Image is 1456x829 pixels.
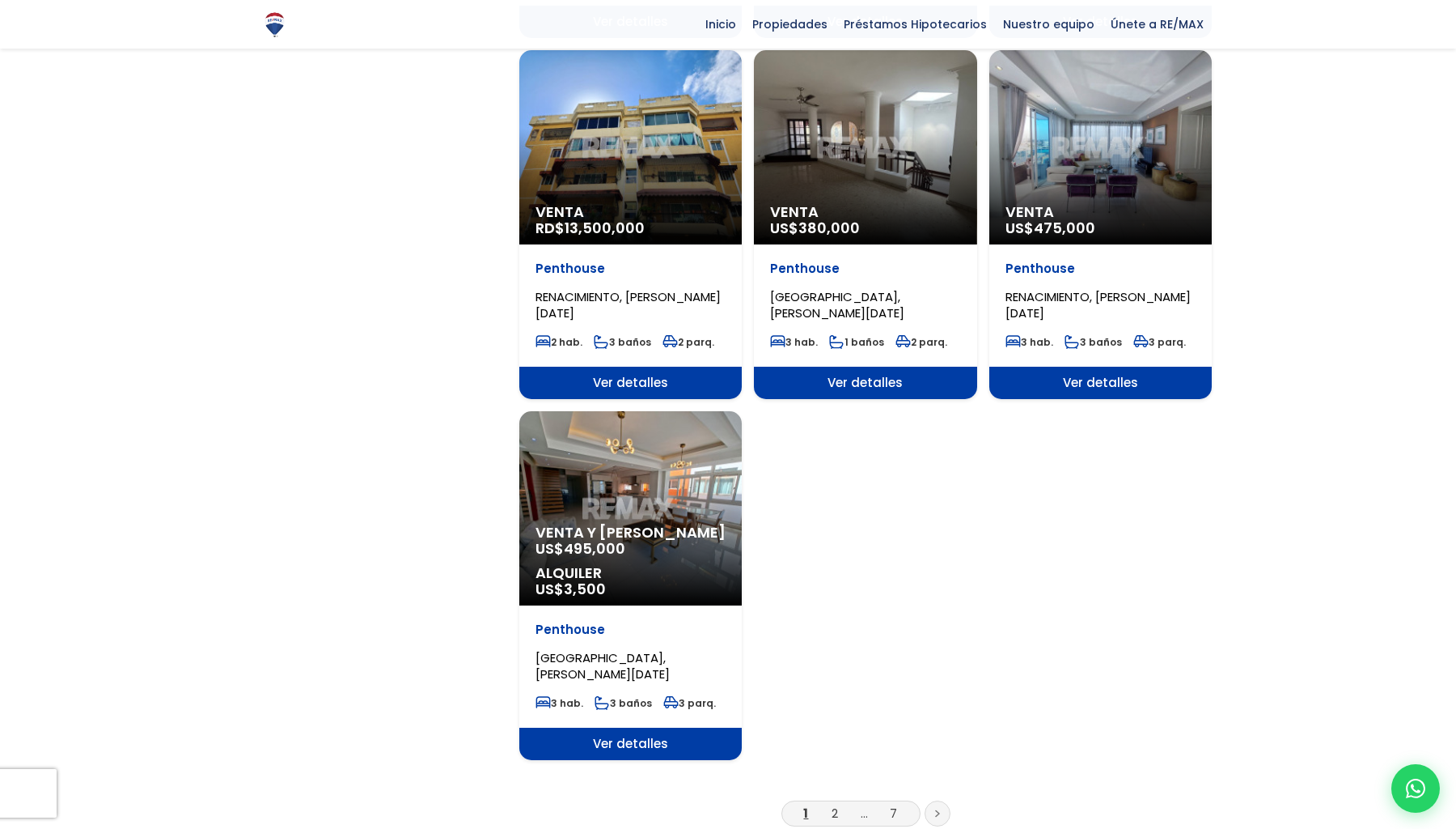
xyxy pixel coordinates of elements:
[995,12,1103,36] span: Nuestro equipo
[564,538,625,559] span: 495,000
[1133,335,1186,349] span: 3 parq.
[594,335,651,349] span: 3 baños
[1005,288,1191,321] span: RENACIMIENTO, [PERSON_NAME][DATE]
[1034,218,1095,238] span: 475,000
[535,538,625,559] span: US$
[770,218,860,238] span: US$
[535,288,721,321] span: RENACIMIENTO, [PERSON_NAME][DATE]
[989,50,1212,399] a: Venta US$475,000 Penthouse RENACIMIENTO, [PERSON_NAME][DATE] 3 hab. 3 baños 3 parq. Ver detalles
[697,12,744,36] span: Inicio
[535,565,726,581] span: Alquiler
[895,335,947,349] span: 2 parq.
[754,50,976,399] a: Venta US$380,000 Penthouse [GEOGRAPHIC_DATA], [PERSON_NAME][DATE] 3 hab. 1 baños 2 parq. Ver deta...
[565,218,645,238] span: 13,500,000
[798,218,860,238] span: 380,000
[890,805,897,822] a: 7
[260,11,289,39] img: Logo de REMAX
[519,728,742,760] span: Ver detalles
[1005,335,1053,349] span: 3 hab.
[770,335,818,349] span: 3 hab.
[595,696,652,710] span: 3 baños
[1005,261,1196,277] p: Penthouse
[1064,335,1122,349] span: 3 baños
[832,805,838,822] a: 2
[754,367,976,399] span: Ver detalles
[1005,204,1196,220] span: Venta
[1103,12,1212,36] span: Únete a RE/MAX
[519,411,742,760] a: Venta y [PERSON_NAME] US$495,000 Alquiler US$3,500 Penthouse [GEOGRAPHIC_DATA], [PERSON_NAME][DAT...
[519,50,742,399] a: Venta RD$13,500,000 Penthouse RENACIMIENTO, [PERSON_NAME][DATE] 2 hab. 3 baños 2 parq. Ver detalles
[770,204,960,220] span: Venta
[535,579,606,599] span: US$
[535,696,583,710] span: 3 hab.
[564,579,606,599] span: 3,500
[535,261,726,277] p: Penthouse
[535,335,582,349] span: 2 hab.
[829,335,884,349] span: 1 baños
[770,288,904,321] span: [GEOGRAPHIC_DATA], [PERSON_NAME][DATE]
[535,204,726,220] span: Venta
[836,12,995,36] span: Préstamos Hipotecarios
[535,218,645,238] span: RD$
[535,525,726,541] span: Venta y [PERSON_NAME]
[770,261,960,277] p: Penthouse
[519,367,742,399] span: Ver detalles
[663,696,716,710] span: 3 parq.
[535,649,670,682] span: [GEOGRAPHIC_DATA], [PERSON_NAME][DATE]
[662,335,714,349] span: 2 parq.
[803,805,808,822] a: 1
[989,367,1212,399] span: Ver detalles
[744,12,836,36] span: Propiedades
[861,805,868,822] a: ...
[535,622,726,638] p: Penthouse
[1005,218,1095,238] span: US$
